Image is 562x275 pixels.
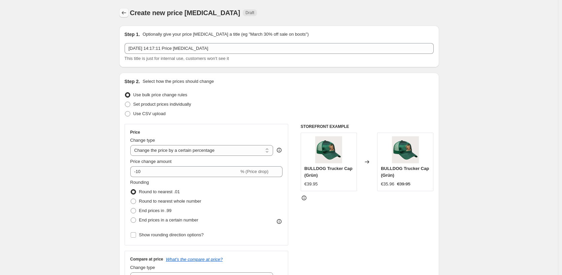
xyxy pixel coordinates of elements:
[315,136,342,163] img: green_cap_ws_2_80x.jpg
[130,130,140,135] h3: Price
[133,102,191,107] span: Set product prices individually
[130,138,155,143] span: Change type
[139,232,204,237] span: Show rounding direction options?
[130,256,163,262] h3: Compare at price
[130,9,240,16] span: Create new price [MEDICAL_DATA]
[125,56,229,61] span: This title is just for internal use, customers won't see it
[130,159,172,164] span: Price change amount
[139,189,180,194] span: Round to nearest .01
[133,92,187,97] span: Use bulk price change rules
[166,257,223,262] button: What's the compare at price?
[301,124,434,129] h6: STOREFRONT EXAMPLE
[381,181,394,187] div: €35.96
[142,31,308,38] p: Optionally give your price [MEDICAL_DATA] a title (eg "March 30% off sale on boots")
[130,166,239,177] input: -15
[142,78,214,85] p: Select how the prices should change
[276,147,283,153] div: help
[133,111,166,116] span: Use CSV upload
[139,199,201,204] span: Round to nearest whole number
[392,136,419,163] img: green_cap_ws_2_80x.jpg
[125,31,140,38] h2: Step 1.
[125,43,434,54] input: 30% off holiday sale
[125,78,140,85] h2: Step 2.
[245,10,254,15] span: Draft
[139,208,172,213] span: End prices in .99
[397,181,410,187] strike: €39.95
[119,8,129,18] button: Price change jobs
[139,217,198,222] span: End prices in a certain number
[130,180,149,185] span: Rounding
[304,166,353,178] span: BULLDOG Trucker Cap (Grün)
[130,265,155,270] span: Change type
[381,166,429,178] span: BULLDOG Trucker Cap (Grün)
[240,169,268,174] span: % (Price drop)
[304,181,318,187] div: €39.95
